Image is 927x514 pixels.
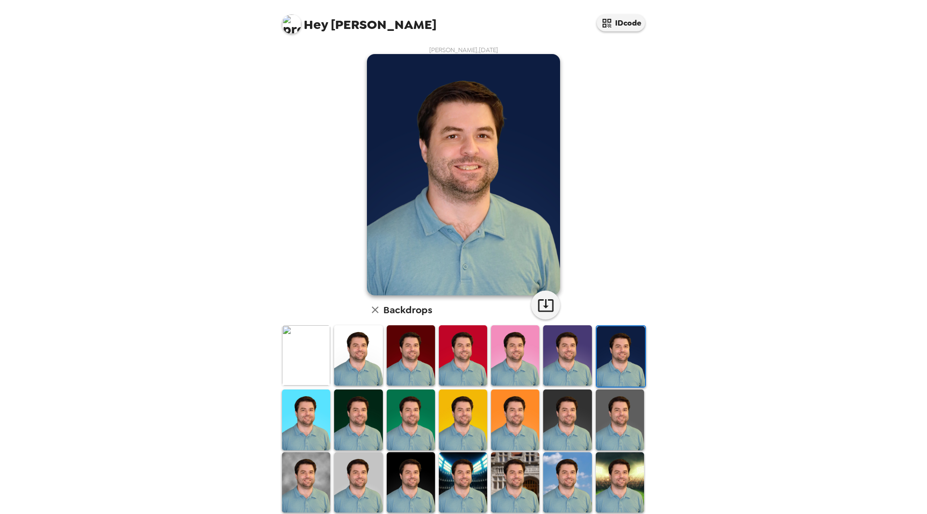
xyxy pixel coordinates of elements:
span: [PERSON_NAME] [282,10,436,31]
span: [PERSON_NAME] , [DATE] [429,46,498,54]
h6: Backdrops [383,302,432,318]
img: Original [282,325,330,386]
span: Hey [304,16,328,33]
img: profile pic [282,14,301,34]
img: user [367,54,560,295]
button: IDcode [597,14,645,31]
